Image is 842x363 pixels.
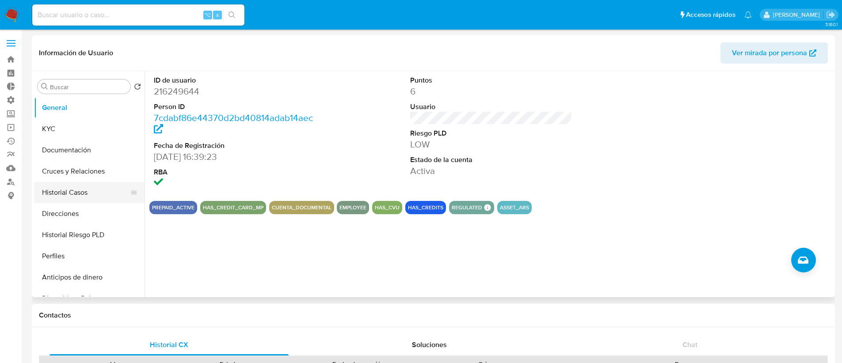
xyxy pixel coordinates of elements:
[154,76,316,85] dt: ID de usuario
[34,161,145,182] button: Cruces y Relaciones
[34,97,145,118] button: General
[732,42,807,64] span: Ver mirada por persona
[410,165,572,177] dd: Activa
[154,85,316,98] dd: 216249644
[154,102,316,112] dt: Person ID
[720,42,828,64] button: Ver mirada por persona
[34,140,145,161] button: Documentación
[410,138,572,151] dd: LOW
[826,10,835,19] a: Salir
[410,129,572,138] dt: Riesgo PLD
[410,76,572,85] dt: Puntos
[410,85,572,98] dd: 6
[154,111,313,136] a: 7cdabf86e44370d2bd40814adab14aec
[744,11,752,19] a: Notificaciones
[410,102,572,112] dt: Usuario
[410,155,572,165] dt: Estado de la cuenta
[34,182,137,203] button: Historial Casos
[216,11,219,19] span: s
[686,10,735,19] span: Accesos rápidos
[50,83,127,91] input: Buscar
[39,49,113,57] h1: Información de Usuario
[34,203,145,224] button: Direcciones
[34,267,145,288] button: Anticipos de dinero
[773,11,823,19] p: ezequielignacio.rocha@mercadolibre.com
[39,311,828,320] h1: Contactos
[41,83,48,90] button: Buscar
[223,9,241,21] button: search-icon
[154,167,316,177] dt: RBA
[154,151,316,163] dd: [DATE] 16:39:23
[682,340,697,350] span: Chat
[150,340,188,350] span: Historial CX
[412,340,447,350] span: Soluciones
[204,11,211,19] span: ⌥
[32,9,244,21] input: Buscar usuario o caso...
[34,224,145,246] button: Historial Riesgo PLD
[34,288,145,309] button: Dispositivos Point
[34,246,145,267] button: Perfiles
[134,83,141,93] button: Volver al orden por defecto
[34,118,145,140] button: KYC
[154,141,316,151] dt: Fecha de Registración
